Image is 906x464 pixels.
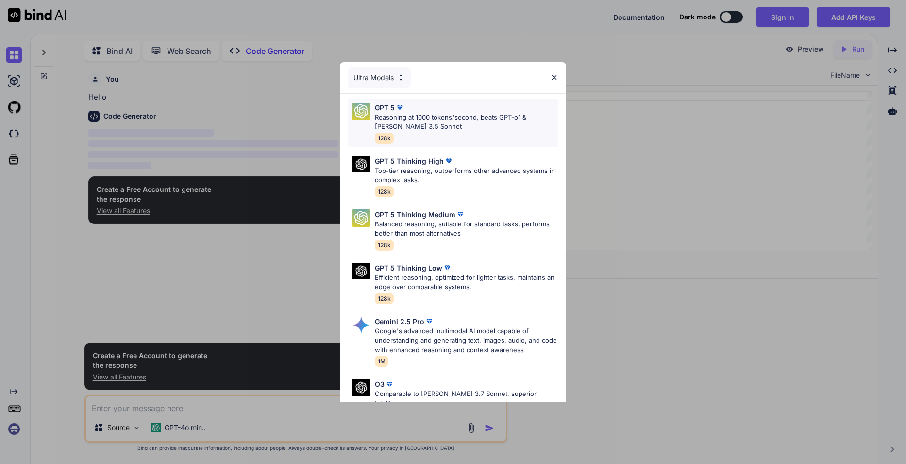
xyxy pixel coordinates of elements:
[375,166,559,185] p: Top-tier reasoning, outperforms other advanced systems in complex tasks.
[352,209,370,227] img: Pick Models
[375,263,442,273] p: GPT 5 Thinking Low
[352,103,370,120] img: Pick Models
[375,389,559,408] p: Comparable to [PERSON_NAME] 3.7 Sonnet, superior intelligence
[550,73,558,82] img: close
[375,186,394,197] span: 128k
[352,156,370,173] img: Pick Models
[352,316,370,334] img: Pick Models
[397,73,405,82] img: Pick Models
[375,103,395,113] p: GPT 5
[424,316,434,326] img: premium
[375,273,559,292] p: Efficient reasoning, optimized for lighter tasks, maintains an edge over comparable systems.
[375,356,388,367] span: 1M
[375,379,385,389] p: O3
[375,133,394,144] span: 128k
[375,240,394,251] span: 128k
[375,293,394,304] span: 128k
[348,67,411,88] div: Ultra Models
[375,209,455,220] p: GPT 5 Thinking Medium
[352,263,370,280] img: Pick Models
[375,327,559,355] p: Google's advanced multimodal AI model capable of understanding and generating text, images, audio...
[442,263,452,273] img: premium
[375,113,559,132] p: Reasoning at 1000 tokens/second, beats GPT-o1 & [PERSON_NAME] 3.5 Sonnet
[444,156,453,166] img: premium
[395,103,404,112] img: premium
[375,156,444,166] p: GPT 5 Thinking High
[375,316,424,327] p: Gemini 2.5 Pro
[352,379,370,396] img: Pick Models
[385,379,394,389] img: premium
[455,209,465,219] img: premium
[375,220,559,239] p: Balanced reasoning, suitable for standard tasks, performs better than most alternatives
